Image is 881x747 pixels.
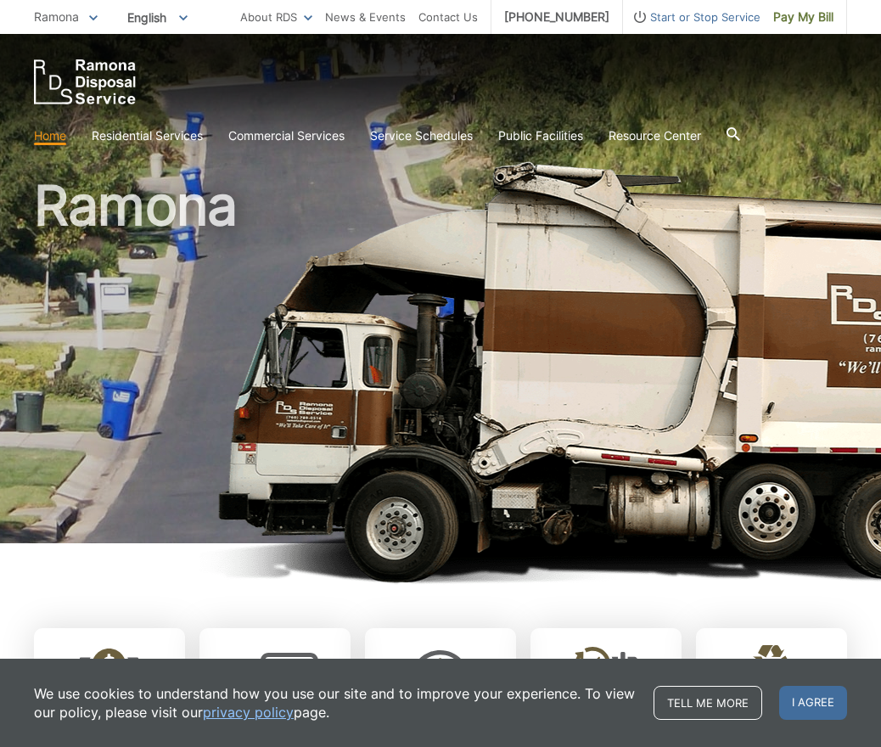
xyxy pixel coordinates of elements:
[370,126,473,145] a: Service Schedules
[34,9,79,24] span: Ramona
[34,684,637,722] p: We use cookies to understand how you use our site and to improve your experience. To view our pol...
[240,8,312,26] a: About RDS
[34,59,136,104] a: EDCD logo. Return to the homepage.
[228,126,345,145] a: Commercial Services
[325,8,406,26] a: News & Events
[654,686,762,720] a: Tell me more
[498,126,583,145] a: Public Facilities
[609,126,701,145] a: Resource Center
[92,126,203,145] a: Residential Services
[203,703,294,722] a: privacy policy
[34,178,847,551] h1: Ramona
[773,8,833,26] span: Pay My Bill
[418,8,478,26] a: Contact Us
[779,686,847,720] span: I agree
[34,126,66,145] a: Home
[115,3,200,31] span: English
